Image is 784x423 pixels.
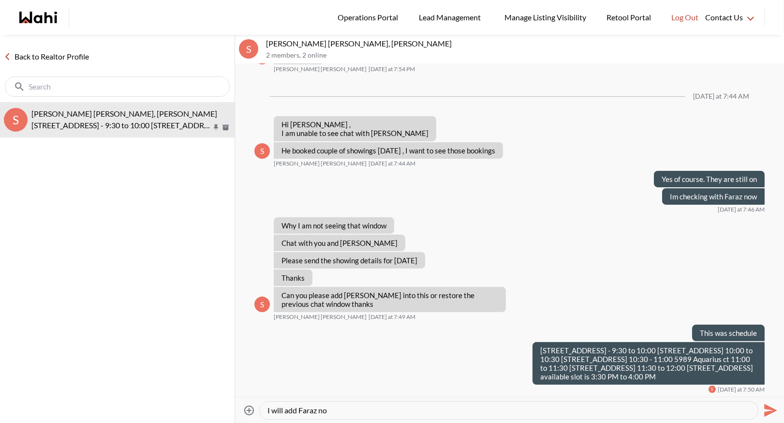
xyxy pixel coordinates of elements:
[4,108,28,132] div: s
[502,11,589,24] span: Manage Listing Visibility
[369,160,415,167] time: 2025-08-21T11:44:57.600Z
[31,120,211,131] p: [STREET_ADDRESS] - 9:30 to 10:00 [STREET_ADDRESS] 10:00 to 10:30 [STREET_ADDRESS] 10:30 - 11:00 5...
[281,256,417,265] p: Please send the showing details for [DATE]
[670,192,757,201] p: Im checking with Faraz now
[19,12,57,23] a: Wahi homepage
[369,313,415,321] time: 2025-08-21T11:49:31.113Z
[718,206,765,213] time: 2025-08-21T11:46:58.162Z
[281,273,305,282] p: Thanks
[212,123,221,132] button: Pin
[419,11,484,24] span: Lead Management
[281,239,398,247] p: Chat with you and [PERSON_NAME]
[266,39,780,48] p: [PERSON_NAME] [PERSON_NAME], [PERSON_NAME]
[274,313,367,321] span: [PERSON_NAME] [PERSON_NAME]
[606,11,654,24] span: Retool Portal
[281,291,498,308] p: Can you please add [PERSON_NAME] into this or restore the previous chat window thanks
[29,82,208,91] input: Search
[254,297,270,312] div: s
[31,109,217,118] span: [PERSON_NAME] [PERSON_NAME], [PERSON_NAME]
[267,406,750,415] textarea: Type your message
[700,329,757,337] p: This was schedule
[281,221,386,230] p: Why I am not seeing that window
[274,65,367,73] span: [PERSON_NAME] [PERSON_NAME]
[709,386,716,393] div: s
[266,51,780,60] p: 2 members , 2 online
[281,120,429,137] p: Hi [PERSON_NAME] , I am unable to see chat with [PERSON_NAME]
[693,92,749,101] div: [DATE] at 7:44 AM
[758,399,780,421] button: Send
[671,11,698,24] span: Log Out
[254,143,270,159] div: s
[338,11,401,24] span: Operations Portal
[274,160,367,167] span: [PERSON_NAME] [PERSON_NAME]
[662,175,757,183] p: Yes of course. They are still on
[281,146,495,155] p: He booked couple of showings [DATE] , I want to see those bookings
[369,65,415,73] time: 2025-08-20T23:54:55.677Z
[221,123,231,132] button: Archive
[718,386,765,393] time: 2025-08-21T11:50:07.128Z
[239,39,258,59] div: s
[540,346,757,381] p: [STREET_ADDRESS] - 9:30 to 10:00 [STREET_ADDRESS] 10:00 to 10:30 [STREET_ADDRESS] 10:30 - 11:00 5...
